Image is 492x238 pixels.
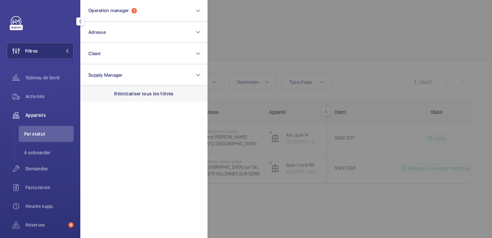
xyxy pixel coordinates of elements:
[25,112,74,118] span: Appareils
[25,203,74,210] span: Heures supp.
[7,43,74,59] button: Filtres
[25,165,74,172] span: Demandes
[25,93,74,100] span: Activités
[25,184,74,191] span: Facturation
[25,74,74,81] span: Tableau de bord
[25,222,66,228] span: Réserves
[25,48,38,54] span: Filtres
[24,149,74,156] span: À onboarder
[68,222,74,228] span: 9
[24,131,74,137] span: Par statut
